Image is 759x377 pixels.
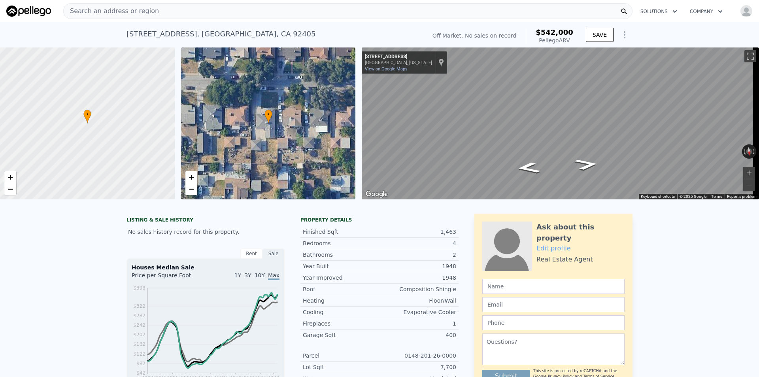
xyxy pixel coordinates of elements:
tspan: $162 [133,341,145,347]
div: Cooling [303,308,379,316]
div: Bathrooms [303,251,379,259]
div: 1,463 [379,228,456,236]
a: Terms (opens in new tab) [711,194,722,199]
button: Keyboard shortcuts [641,194,675,199]
div: Composition Shingle [379,285,456,293]
a: Zoom out [185,183,197,195]
div: 1948 [379,262,456,270]
a: Show location on map [438,58,444,67]
tspan: $42 [136,370,145,376]
div: Property details [300,217,459,223]
input: Phone [482,315,625,330]
div: Map [362,47,759,199]
tspan: $122 [133,351,145,357]
div: [STREET_ADDRESS] , [GEOGRAPHIC_DATA] , CA 92405 [126,28,316,40]
span: + [189,172,194,182]
button: Company [683,4,729,19]
div: Lot Sqft [303,363,379,371]
a: Open this area in Google Maps (opens a new window) [364,189,390,199]
span: − [189,184,194,194]
a: View on Google Maps [365,66,408,72]
button: Show Options [617,27,632,43]
div: [GEOGRAPHIC_DATA], [US_STATE] [365,60,432,65]
div: Heating [303,297,379,305]
a: Report a problem [727,194,757,199]
tspan: $202 [133,332,145,337]
span: 1Y [234,272,241,278]
div: Parcel [303,352,379,360]
div: Rent [240,248,262,259]
tspan: $322 [133,303,145,309]
a: Zoom in [4,171,16,183]
div: Fireplaces [303,320,379,328]
div: Finished Sqft [303,228,379,236]
a: Zoom out [4,183,16,195]
tspan: $398 [133,285,145,291]
span: Max [268,272,279,280]
div: 1948 [379,274,456,282]
div: Garage Sqft [303,331,379,339]
div: Off Market. No sales on record [432,32,516,40]
div: No sales history record for this property. [126,225,285,239]
img: Google [364,189,390,199]
span: © 2025 Google [680,194,706,199]
div: 7,700 [379,363,456,371]
button: Solutions [634,4,683,19]
img: avatar [740,5,753,17]
span: Search an address or region [64,6,159,16]
span: + [8,172,13,182]
span: $542,000 [536,28,573,36]
button: Zoom in [743,167,755,179]
button: Rotate clockwise [752,144,757,159]
div: Roof [303,285,379,293]
tspan: $282 [133,313,145,318]
tspan: $242 [133,322,145,328]
span: • [83,111,91,118]
img: Pellego [6,6,51,17]
span: − [8,184,13,194]
input: Email [482,297,625,312]
div: 2 [379,251,456,259]
div: Real Estate Agent [536,255,593,264]
div: Year Improved [303,274,379,282]
div: Price per Square Foot [132,271,206,284]
div: Floor/Wall [379,297,456,305]
a: Zoom in [185,171,197,183]
div: 1 [379,320,456,328]
div: LISTING & SALE HISTORY [126,217,285,225]
a: Edit profile [536,244,571,252]
div: Houses Median Sale [132,263,279,271]
button: Zoom out [743,179,755,191]
div: Evaporative Cooler [379,308,456,316]
div: Bedrooms [303,239,379,247]
span: 3Y [244,272,251,278]
div: Year Built [303,262,379,270]
div: 400 [379,331,456,339]
div: Pellego ARV [536,36,573,44]
path: Go West, W 25th St [565,156,609,173]
div: • [83,110,91,123]
div: Sale [262,248,285,259]
div: 4 [379,239,456,247]
span: 10Y [255,272,265,278]
div: [STREET_ADDRESS] [365,54,432,60]
div: • [264,110,272,123]
button: Rotate counterclockwise [742,144,746,159]
button: Toggle fullscreen view [744,50,756,62]
button: SAVE [586,28,614,42]
button: Reset the view [745,144,753,159]
div: Street View [362,47,759,199]
input: Name [482,279,625,294]
div: 0148-201-26-0000 [379,352,456,360]
span: • [264,111,272,118]
path: Go East, W 25th St [506,159,550,176]
div: Ask about this property [536,222,625,244]
tspan: $82 [136,361,145,366]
